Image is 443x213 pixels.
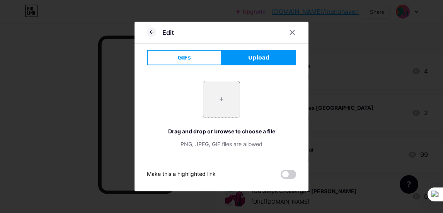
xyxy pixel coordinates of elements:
[162,28,174,37] div: Edit
[147,50,221,65] button: GIFs
[221,50,296,65] button: Upload
[177,54,191,62] span: GIFs
[248,54,269,62] span: Upload
[147,140,296,148] div: PNG, JPEG, GIF files are allowed
[147,127,296,135] div: Drag and drop or browse to choose a file
[147,170,216,179] div: Make this a highlighted link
